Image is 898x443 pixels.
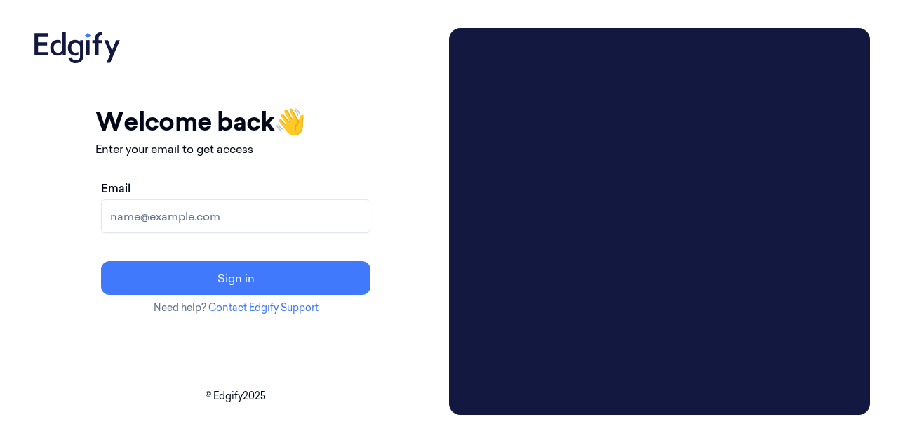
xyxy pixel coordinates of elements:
a: Contact Edgify Support [208,301,319,314]
button: Sign in [101,261,370,295]
p: Need help? [95,300,376,315]
h1: Welcome back 👋 [95,103,376,140]
p: Enter your email to get access [95,140,376,157]
label: Email [101,180,130,197]
p: © Edgify 2025 [28,389,443,404]
input: name@example.com [101,199,370,233]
